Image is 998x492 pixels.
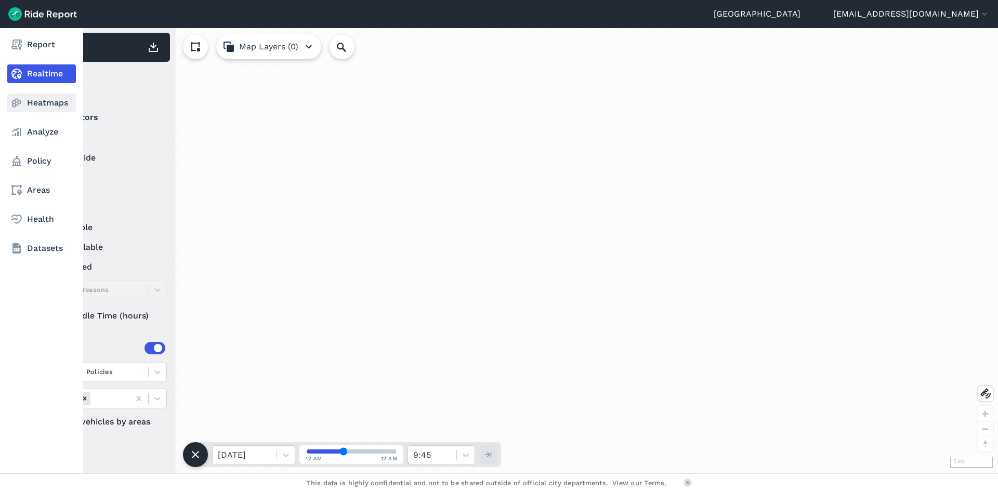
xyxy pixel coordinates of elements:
[330,34,371,59] input: Search Location or Vehicles
[33,28,998,473] div: loading
[79,392,90,405] div: Remove Areas (6)
[7,35,76,54] a: Report
[7,210,76,229] a: Health
[56,342,165,354] div: Areas
[833,8,990,20] button: [EMAIL_ADDRESS][DOMAIN_NAME]
[42,103,165,132] summary: Operators
[381,455,398,462] span: 12 AM
[38,67,170,99] div: Filter
[42,416,167,428] label: Filter vehicles by areas
[612,478,667,488] a: View our Terms.
[7,152,76,170] a: Policy
[8,7,77,21] img: Ride Report
[7,64,76,83] a: Realtime
[714,8,800,20] a: [GEOGRAPHIC_DATA]
[42,132,167,144] label: Ario
[42,152,167,164] label: HelloRide
[306,455,322,462] span: 12 AM
[7,181,76,200] a: Areas
[42,221,167,234] label: available
[7,94,76,112] a: Heatmaps
[42,171,167,184] label: Lime
[42,192,165,221] summary: Status
[42,261,167,273] label: reserved
[42,307,167,325] div: Idle Time (hours)
[7,239,76,258] a: Datasets
[42,334,165,363] summary: Areas
[7,123,76,141] a: Analyze
[216,34,321,59] button: Map Layers (0)
[42,241,167,254] label: unavailable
